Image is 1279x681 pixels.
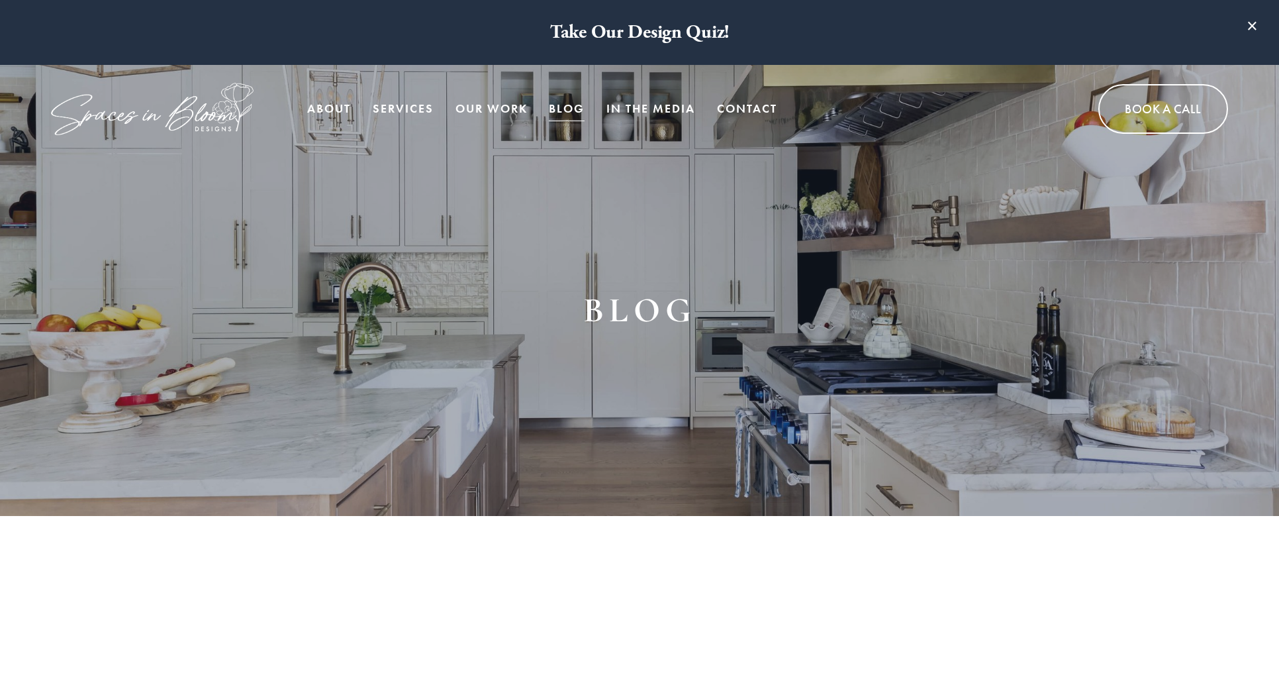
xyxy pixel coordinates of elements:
[717,96,777,123] a: Contact
[51,83,253,135] img: Spaces in Bloom Designs
[373,96,434,123] a: folder dropdown
[543,286,736,334] h1: BLOG
[606,96,695,123] a: In the Media
[307,96,351,123] a: About
[1098,84,1227,134] a: Book A Call
[455,96,528,123] a: Our Work
[549,96,585,123] a: Blog
[373,97,434,121] span: Services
